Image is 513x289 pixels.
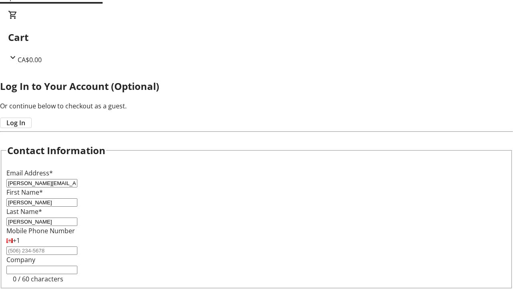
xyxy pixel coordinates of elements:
div: CartCA$0.00 [8,10,505,65]
label: First Name* [6,188,43,197]
input: (506) 234-5678 [6,246,77,255]
label: Last Name* [6,207,42,216]
span: CA$0.00 [18,55,42,64]
h2: Cart [8,30,505,45]
label: Email Address* [6,169,53,177]
label: Company [6,255,35,264]
tr-character-limit: 0 / 60 characters [13,275,63,283]
h2: Contact Information [7,143,105,158]
label: Mobile Phone Number [6,226,75,235]
span: Log In [6,118,25,128]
